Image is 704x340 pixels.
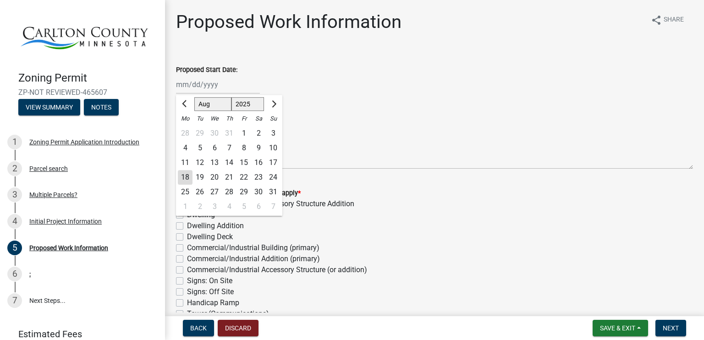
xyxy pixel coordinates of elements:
[222,155,236,170] div: 14
[207,126,222,141] div: Wednesday, July 30, 2025
[178,199,192,214] div: 1
[178,141,192,155] div: 4
[18,71,158,85] h4: Zoning Permit
[18,88,147,97] span: ZP-NOT REVIEWED-465607
[7,214,22,229] div: 4
[207,111,222,126] div: We
[266,126,280,141] div: 3
[178,126,192,141] div: 28
[192,155,207,170] div: 12
[178,170,192,185] div: 18
[207,170,222,185] div: Wednesday, August 20, 2025
[178,170,192,185] div: Monday, August 18, 2025
[251,141,266,155] div: 9
[222,126,236,141] div: Thursday, July 31, 2025
[29,192,77,198] div: Multiple Parcels?
[236,170,251,185] div: 22
[231,97,264,111] select: Select year
[194,97,231,111] select: Select month
[178,185,192,199] div: 25
[180,97,191,111] button: Previous month
[207,170,222,185] div: 20
[176,75,260,94] input: mm/dd/yyyy
[251,185,266,199] div: 30
[600,324,635,332] span: Save & Exit
[176,67,237,73] label: Proposed Start Date:
[18,99,80,115] button: View Summary
[29,139,139,145] div: Zoning Permit Application Introduction
[29,218,102,225] div: Initial Project Information
[7,161,22,176] div: 2
[192,170,207,185] div: Tuesday, August 19, 2025
[236,170,251,185] div: Friday, August 22, 2025
[187,297,239,308] label: Handicap Ramp
[236,199,251,214] div: 5
[192,141,207,155] div: 5
[18,10,150,62] img: Carlton County, Minnesota
[651,15,662,26] i: share
[251,155,266,170] div: Saturday, August 16, 2025
[236,141,251,155] div: 8
[251,199,266,214] div: Saturday, September 6, 2025
[643,11,691,29] button: shareShare
[190,324,207,332] span: Back
[266,126,280,141] div: Sunday, August 3, 2025
[192,141,207,155] div: Tuesday, August 5, 2025
[236,155,251,170] div: Friday, August 15, 2025
[29,271,31,277] div: :
[178,126,192,141] div: Monday, July 28, 2025
[266,155,280,170] div: 17
[187,308,269,319] label: Tower (Communications)
[218,320,258,336] button: Discard
[222,141,236,155] div: 7
[222,141,236,155] div: Thursday, August 7, 2025
[178,199,192,214] div: Monday, September 1, 2025
[183,320,214,336] button: Back
[207,155,222,170] div: 13
[192,199,207,214] div: Tuesday, September 2, 2025
[222,185,236,199] div: Thursday, August 28, 2025
[207,199,222,214] div: 3
[176,11,401,33] h1: Proposed Work Information
[178,155,192,170] div: 11
[222,126,236,141] div: 31
[251,141,266,155] div: Saturday, August 9, 2025
[207,185,222,199] div: Wednesday, August 27, 2025
[222,170,236,185] div: 21
[251,170,266,185] div: 23
[251,126,266,141] div: 2
[222,155,236,170] div: Thursday, August 14, 2025
[266,185,280,199] div: 31
[266,141,280,155] div: Sunday, August 10, 2025
[192,111,207,126] div: Tu
[236,199,251,214] div: Friday, September 5, 2025
[593,320,648,336] button: Save & Exit
[266,141,280,155] div: 10
[236,126,251,141] div: Friday, August 1, 2025
[266,199,280,214] div: Sunday, September 7, 2025
[251,111,266,126] div: Sa
[187,242,319,253] label: Commercial/Industrial Building (primary)
[178,111,192,126] div: Mo
[187,231,233,242] label: Dwelling Deck
[266,155,280,170] div: Sunday, August 17, 2025
[207,141,222,155] div: 6
[266,170,280,185] div: Sunday, August 24, 2025
[663,324,679,332] span: Next
[29,165,68,172] div: Parcel search
[236,141,251,155] div: Friday, August 8, 2025
[192,155,207,170] div: Tuesday, August 12, 2025
[207,141,222,155] div: Wednesday, August 6, 2025
[192,126,207,141] div: 29
[192,126,207,141] div: Tuesday, July 29, 2025
[222,199,236,214] div: 4
[7,135,22,149] div: 1
[664,15,684,26] span: Share
[266,185,280,199] div: Sunday, August 31, 2025
[187,264,367,275] label: Commercial/Industrial Accessory Structure (or addition)
[251,199,266,214] div: 6
[7,293,22,308] div: 7
[222,170,236,185] div: Thursday, August 21, 2025
[222,111,236,126] div: Th
[187,286,234,297] label: Signs: Off Site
